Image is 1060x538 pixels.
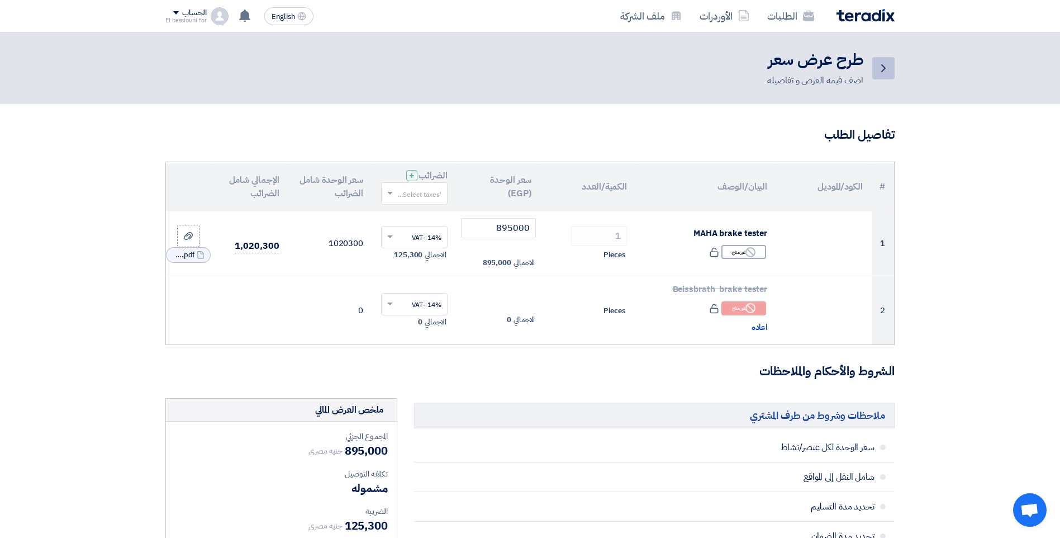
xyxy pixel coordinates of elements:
[691,3,758,29] a: الأوردرات
[507,314,511,325] span: 0
[872,276,894,345] td: 2
[175,468,388,480] div: تكلفه التوصيل
[836,9,895,22] img: Teradix logo
[603,249,626,261] span: Pieces
[172,249,194,261] span: BROMAHAMBTSERIESCARSEN_1759060494446.pdf
[461,218,536,238] input: أدخل سعر الوحدة
[165,126,895,144] h3: تفاصيل الطلب
[1013,493,1047,527] div: Open chat
[721,301,766,315] div: غير متاح
[673,283,768,295] span: Beissbrath brake tester
[381,293,448,315] ng-select: VAT
[636,162,776,211] th: البيان/الوصف
[345,442,388,459] span: 895,000
[345,517,388,534] span: 125,300
[693,227,767,239] span: MAHA brake tester
[425,317,446,328] span: الاجمالي
[571,226,627,246] input: RFQ_STEP1.ITEMS.2.AMOUNT_TITLE
[752,321,768,334] span: اعاده
[264,7,313,25] button: English
[372,162,457,211] th: الضرائب
[603,305,626,317] span: Pieces
[211,7,229,25] img: profile_test.png
[165,17,206,23] div: El bassiouni for
[611,3,691,29] a: ملف الشركة
[351,480,388,497] span: مشموله
[272,13,295,21] span: English
[211,162,288,211] th: الإجمالي شامل الضرائب
[175,431,388,442] div: المجموع الجزئي
[165,363,895,380] h3: الشروط والأحكام والملاحظات
[235,239,279,253] span: 1,020,300
[514,314,535,325] span: الاجمالي
[758,3,823,29] a: الطلبات
[507,471,874,483] span: شامل النقل إلى المواقع
[872,162,894,211] th: #
[414,403,895,428] h5: ملاحظات وشروط من طرف المشتري
[721,245,766,259] div: غير متاح
[394,249,422,261] span: 125,300
[767,49,863,71] h2: طرح عرض سعر
[457,162,541,211] th: سعر الوحدة (EGP)
[381,226,448,248] ng-select: VAT
[483,257,511,268] span: 895,000
[425,249,446,261] span: الاجمالي
[308,520,342,532] span: جنيه مصري
[767,74,863,87] div: اضف قيمه العرض و تفاصيله
[288,211,372,276] td: 1020300
[507,501,874,512] span: تحديد مدة التسليم
[776,162,872,211] th: الكود/الموديل
[315,403,383,417] div: ملخص العرض المالي
[872,211,894,276] td: 1
[288,276,372,345] td: 0
[540,162,636,211] th: الكمية/العدد
[418,317,422,328] span: 0
[182,8,206,18] div: الحساب
[507,442,874,453] span: سعر الوحدة لكل عنصر/نشاط
[308,445,342,457] span: جنيه مصري
[514,257,535,268] span: الاجمالي
[175,506,388,517] div: الضريبة
[409,169,415,182] span: +
[288,162,372,211] th: سعر الوحدة شامل الضرائب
